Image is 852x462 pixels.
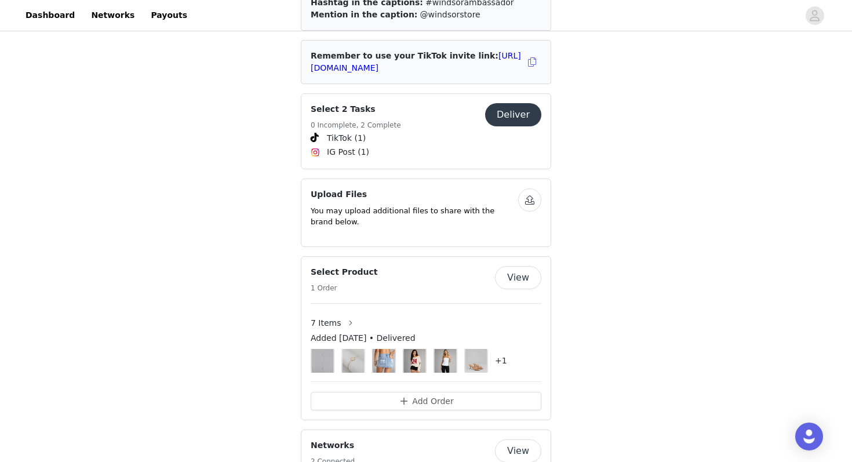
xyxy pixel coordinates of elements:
[311,51,521,72] a: [URL][DOMAIN_NAME]
[19,2,82,28] a: Dashboard
[311,439,355,452] h4: Networks
[343,349,363,373] img: Charmed Life Beaded Clover Bracelet
[84,2,141,28] a: Networks
[311,332,416,344] span: Added [DATE] • Delivered
[311,51,521,72] span: Remember to use your TikTok invite link:
[495,355,507,367] h4: +1
[311,188,518,201] h4: Upload Files
[809,6,820,25] div: avatar
[485,103,541,126] button: Deliver
[373,349,394,373] img: Cutest View Bow Pocket Denim Mini Skirt
[495,266,541,289] button: View
[341,346,365,376] img: Image Background Blur
[311,317,341,329] span: 7 Items
[403,346,427,376] img: Image Background Blur
[464,346,488,376] img: Image Background Blur
[311,10,417,19] span: Mention in the caption:
[404,349,425,373] img: Casual Slay Star 24 Knit Sweater
[144,2,194,28] a: Payouts
[372,346,396,376] img: Image Background Blur
[301,256,551,420] div: Select Product
[327,146,369,158] span: IG Post (1)
[301,93,551,169] div: Select 2 Tasks
[311,120,401,130] h5: 0 Incomplete, 2 Complete
[311,266,378,278] h4: Select Product
[311,346,334,376] img: Image Background Blur
[311,283,378,293] h5: 1 Order
[311,205,518,228] p: You may upload additional files to share with the brand below.
[434,346,457,376] img: Image Background Blur
[327,132,366,144] span: TikTok (1)
[311,103,401,115] h4: Select 2 Tasks
[311,148,320,157] img: Instagram Icon
[312,349,333,373] img: Divine Sparkle Cubic Zirconia Cross Necklace
[465,349,486,373] img: Sips And Sunshine Strappy Thong Mules
[420,10,480,19] span: @windsorstore
[311,392,541,410] button: Add Order
[795,423,823,450] div: Open Intercom Messenger
[435,349,456,373] img: Spotted And Sassy Side Slit Tube Top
